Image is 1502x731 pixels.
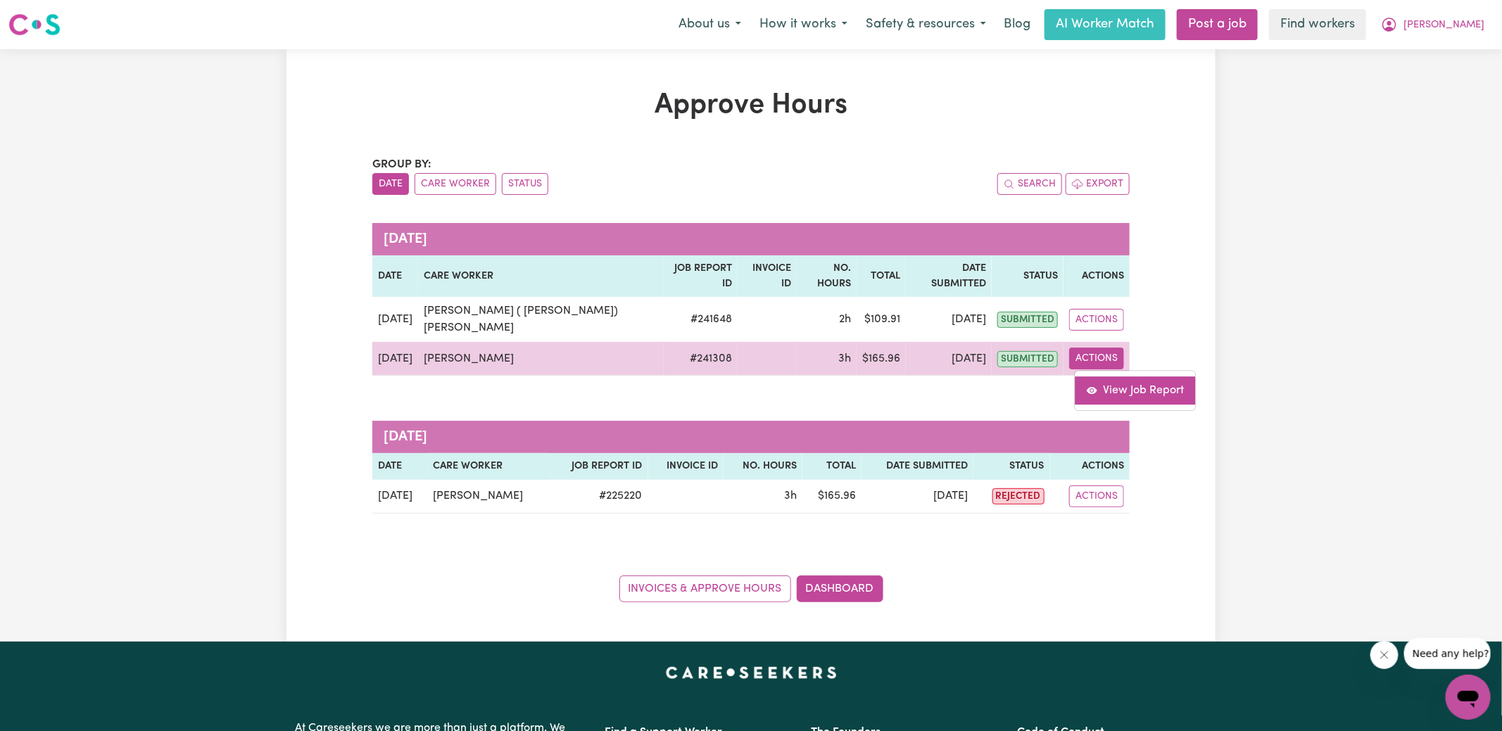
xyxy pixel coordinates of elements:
span: Group by: [372,159,431,170]
button: Actions [1069,309,1124,331]
td: [DATE] [372,297,418,342]
button: Safety & resources [857,10,995,39]
span: submitted [997,351,1058,367]
td: [PERSON_NAME] [427,480,550,514]
a: View job report 241308 [1075,376,1195,405]
button: sort invoices by paid status [502,173,548,195]
th: Invoice ID [648,453,724,480]
th: No. Hours [797,255,857,297]
iframe: Button to launch messaging window [1446,675,1491,720]
caption: [DATE] [372,223,1130,255]
th: Care worker [418,255,664,297]
a: Careseekers logo [8,8,61,41]
button: Actions [1069,348,1124,369]
button: sort invoices by care worker [415,173,496,195]
th: Status [992,255,1064,297]
th: Date Submitted [862,453,973,480]
th: Actions [1064,255,1130,297]
a: Find workers [1269,9,1366,40]
button: Export [1066,173,1130,195]
td: [DATE] [906,342,992,376]
a: Careseekers home page [666,667,837,678]
a: Blog [995,9,1039,40]
td: # 241648 [664,297,738,342]
a: AI Worker Match [1045,9,1166,40]
a: Invoices & Approve Hours [619,576,791,602]
td: # 241308 [664,342,738,376]
td: [DATE] [372,480,427,514]
button: My Account [1372,10,1494,39]
th: Total [857,255,906,297]
span: 3 hours [784,490,797,502]
div: Actions [1074,370,1196,411]
iframe: Message from company [1404,638,1491,669]
th: Invoice ID [738,255,797,297]
iframe: Close message [1370,641,1399,669]
th: Date Submitted [906,255,992,297]
th: Job Report ID [550,453,648,480]
th: Actions [1050,453,1130,480]
th: Status [973,453,1049,480]
button: sort invoices by date [372,173,409,195]
span: 2 hours [839,314,851,325]
td: $ 109.91 [857,297,906,342]
th: No. Hours [724,453,802,480]
td: [PERSON_NAME] ( [PERSON_NAME]) [PERSON_NAME] [418,297,664,342]
td: [DATE] [862,480,973,514]
td: [DATE] [372,342,418,376]
a: Post a job [1177,9,1258,40]
span: rejected [992,488,1045,504]
th: Care worker [427,453,550,480]
td: [DATE] [906,297,992,342]
span: [PERSON_NAME] [1403,18,1484,33]
th: Date [372,453,427,480]
h1: Approve Hours [372,89,1130,122]
button: Search [997,173,1062,195]
th: Date [372,255,418,297]
td: $ 165.96 [802,480,862,514]
th: Job Report ID [664,255,738,297]
td: [PERSON_NAME] [418,342,664,376]
button: How it works [750,10,857,39]
a: Dashboard [797,576,883,602]
span: 3 hours [838,353,851,364]
th: Total [802,453,862,480]
button: Actions [1069,485,1124,507]
td: # 225220 [550,480,648,514]
caption: [DATE] [372,421,1130,453]
button: About us [669,10,750,39]
td: $ 165.96 [857,342,906,376]
span: submitted [997,312,1058,328]
img: Careseekers logo [8,12,61,37]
